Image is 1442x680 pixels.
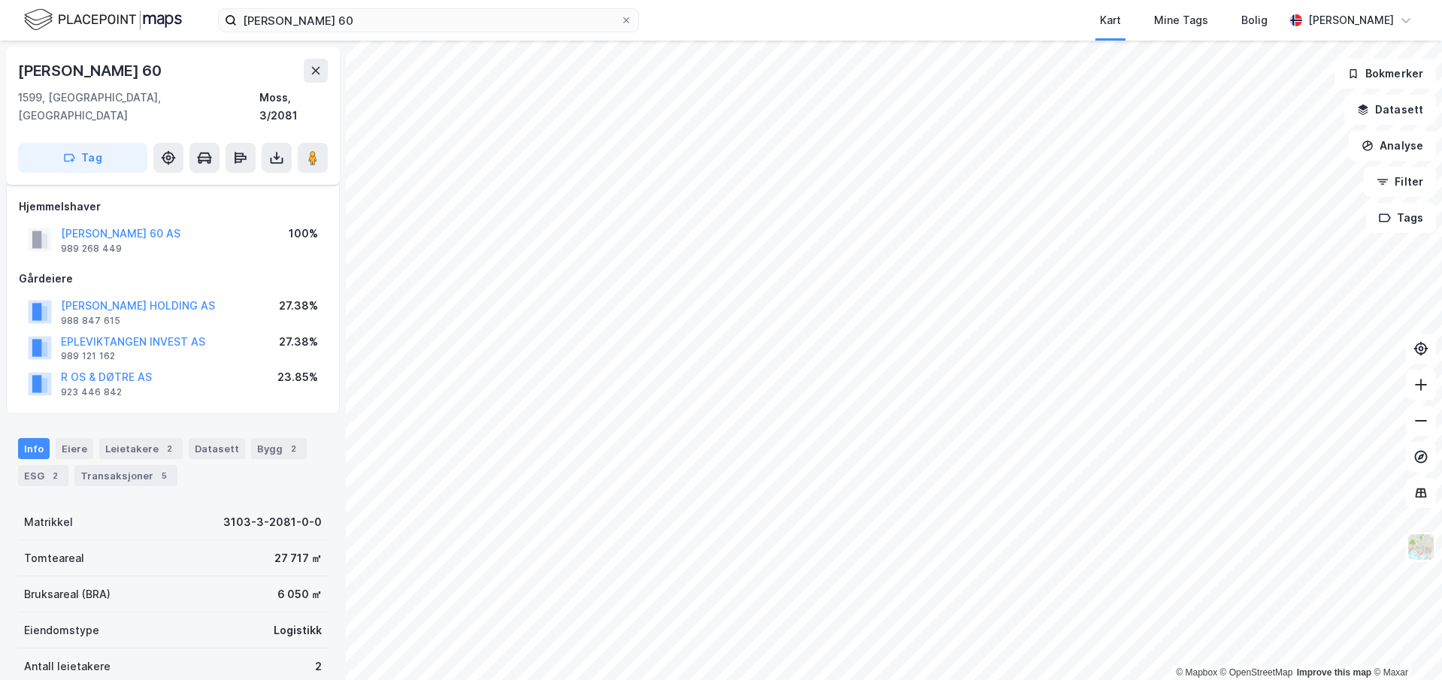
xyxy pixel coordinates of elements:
[279,297,318,315] div: 27.38%
[277,368,318,386] div: 23.85%
[1308,11,1394,29] div: [PERSON_NAME]
[277,585,322,603] div: 6 050 ㎡
[24,513,73,531] div: Matrikkel
[24,621,99,639] div: Eiendomstype
[1349,131,1436,161] button: Analyse
[61,386,122,398] div: 923 446 842
[1176,667,1217,678] a: Mapbox
[18,143,147,173] button: Tag
[279,333,318,351] div: 27.38%
[1241,11,1268,29] div: Bolig
[18,59,165,83] div: [PERSON_NAME] 60
[274,621,322,639] div: Logistikk
[162,441,177,456] div: 2
[274,549,322,567] div: 27 717 ㎡
[18,89,259,125] div: 1599, [GEOGRAPHIC_DATA], [GEOGRAPHIC_DATA]
[286,441,301,456] div: 2
[1297,667,1371,678] a: Improve this map
[61,350,115,362] div: 989 121 162
[47,468,62,483] div: 2
[259,89,328,125] div: Moss, 3/2081
[237,9,620,32] input: Søk på adresse, matrikkel, gårdeiere, leietakere eller personer
[189,438,245,459] div: Datasett
[56,438,93,459] div: Eiere
[1407,533,1435,561] img: Z
[61,315,120,327] div: 988 847 615
[1100,11,1121,29] div: Kart
[1366,203,1436,233] button: Tags
[19,270,327,288] div: Gårdeiere
[24,7,182,33] img: logo.f888ab2527a4732fd821a326f86c7f29.svg
[1220,667,1293,678] a: OpenStreetMap
[99,438,183,459] div: Leietakere
[18,465,68,486] div: ESG
[1367,608,1442,680] div: Kontrollprogram for chat
[1334,59,1436,89] button: Bokmerker
[24,549,84,567] div: Tomteareal
[156,468,171,483] div: 5
[24,585,111,603] div: Bruksareal (BRA)
[24,657,111,675] div: Antall leietakere
[19,198,327,216] div: Hjemmelshaver
[315,657,322,675] div: 2
[61,243,122,255] div: 989 268 449
[74,465,177,486] div: Transaksjoner
[1154,11,1208,29] div: Mine Tags
[18,438,50,459] div: Info
[251,438,307,459] div: Bygg
[1344,95,1436,125] button: Datasett
[223,513,322,531] div: 3103-3-2081-0-0
[289,225,318,243] div: 100%
[1367,608,1442,680] iframe: Chat Widget
[1364,167,1436,197] button: Filter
